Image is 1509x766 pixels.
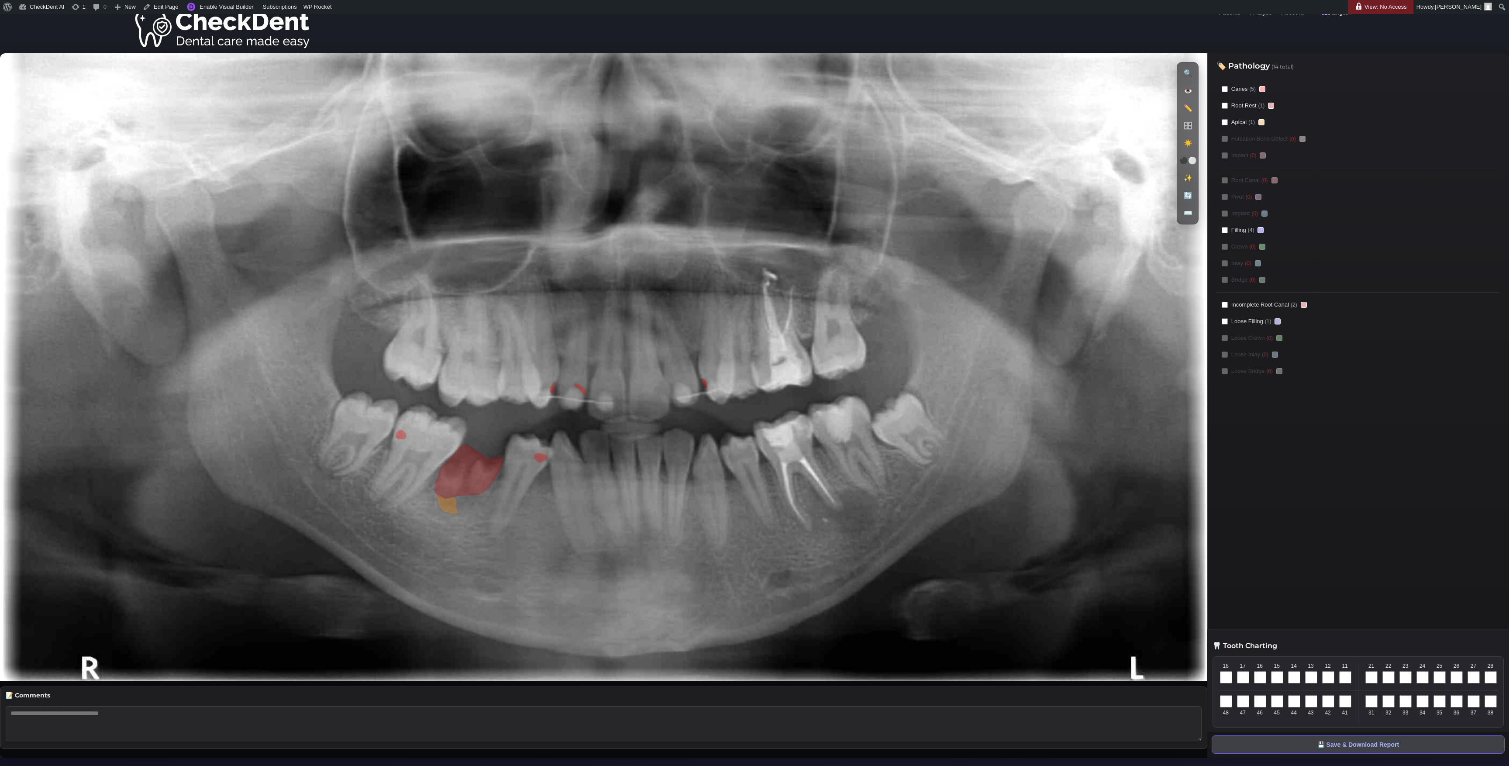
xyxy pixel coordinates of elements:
span: (0) [1262,351,1268,359]
input: Implant(0) [1222,210,1228,217]
span: English [1332,9,1352,15]
span: 26 [1449,662,1464,670]
span: 36 [1449,709,1464,717]
button: ⌨️ [1181,206,1195,221]
input: Incomplete Root Canal(2) [1222,302,1228,308]
a: Patients [1219,9,1241,19]
input: Impact(0) [1222,152,1228,159]
span: 47 [1235,709,1251,717]
span: 24 [1415,662,1430,670]
input: Furcation Bone Defect(0) [1222,136,1228,142]
input: Loose Inlay(0) [1222,352,1228,358]
span: 42 [1320,709,1336,717]
span: (1) [1248,118,1255,126]
label: Root Rest [1216,99,1500,113]
span: 21 [1364,662,1379,670]
label: Incomplete Root Canal [1216,298,1500,312]
label: Apical [1216,115,1500,129]
input: Loose Crown(0) [1222,335,1228,341]
span: (5) [1249,85,1256,93]
span: 22 [1381,662,1396,670]
span: (2) [1291,301,1297,309]
span: (4) [1248,226,1254,234]
span: 37 [1466,709,1481,717]
span: 15 [1269,662,1285,670]
span: (1) [1258,102,1265,110]
span: 43 [1303,709,1319,717]
span: 23 [1398,662,1413,670]
span: (0) [1249,276,1256,284]
button: 🎛️ [1181,118,1195,133]
span: 25 [1432,662,1447,670]
span: (0) [1266,367,1273,375]
input: Inlay(0) [1222,260,1228,266]
span: 35 [1432,709,1447,717]
span: 41 [1337,709,1353,717]
a: Analyze [1250,9,1272,19]
label: Furcation Bone Defect [1216,132,1500,146]
label: Loose Bridge [1216,364,1500,378]
span: [PERSON_NAME] [1435,3,1481,10]
span: 48 [1218,709,1233,717]
span: 16 [1252,662,1268,670]
span: 18 [1218,662,1233,670]
label: Loose Inlay [1216,348,1500,362]
button: 👁️ [1181,83,1195,98]
img: Checkdent Logo [134,6,314,50]
label: Bridge [1216,273,1500,287]
label: Loose Filling [1216,314,1500,328]
span: 31 [1364,709,1379,717]
span: 38 [1483,709,1498,717]
a: English [1322,9,1352,19]
input: Apical(1) [1222,119,1228,125]
span: (0) [1289,135,1296,143]
span: (0) [1266,334,1273,342]
span: 17 [1235,662,1251,670]
span: (0) [1261,176,1268,184]
img: Arnav Saha [1484,3,1492,10]
input: Pivot(0) [1222,194,1228,200]
label: Caries [1216,82,1500,96]
label: Impact [1216,148,1500,162]
span: 46 [1252,709,1268,717]
button: ✨ [1181,171,1195,186]
span: 11 [1337,662,1353,670]
label: Filling [1216,223,1500,237]
button: ⚫⚪ [1181,153,1195,168]
h3: 🦷 Tooth Charting [1213,642,1504,652]
label: Inlay [1216,256,1500,270]
span: 34 [1415,709,1430,717]
a: Account [1282,9,1313,19]
label: Pivot [1216,190,1500,204]
span: 13 [1303,662,1319,670]
button: 🔍 [1181,66,1195,81]
input: Crown(0) [1222,244,1228,250]
label: Loose Crown [1216,331,1500,345]
span: (0) [1249,243,1256,251]
span: 27 [1466,662,1481,670]
span: (0) [1245,259,1251,267]
span: (1) [1265,317,1271,325]
input: Loose Bridge(0) [1222,368,1228,374]
label: Root Canal [1216,173,1500,187]
span: (0) [1250,152,1257,159]
input: Root Rest(1) [1222,103,1228,109]
span: 45 [1269,709,1285,717]
span: (0) [1246,193,1252,201]
input: Bridge(0) [1222,277,1228,283]
span: 44 [1286,709,1302,717]
label: Crown [1216,240,1500,254]
input: Caries(5) [1222,86,1228,92]
input: Filling(4) [1222,227,1228,233]
h3: 🏷️ Pathology [1216,62,1500,75]
button: 💾 Save & Download Report [1212,735,1505,754]
span: 14 [1286,662,1302,670]
h4: 📝 Comments [6,692,1202,703]
label: Implant [1216,207,1500,221]
button: 🔄 [1181,188,1195,203]
span: 12 [1320,662,1336,670]
span: 28 [1483,662,1498,670]
span: (0) [1251,210,1258,217]
input: Loose Filling(1) [1222,318,1228,324]
input: Root Canal(0) [1222,177,1228,183]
